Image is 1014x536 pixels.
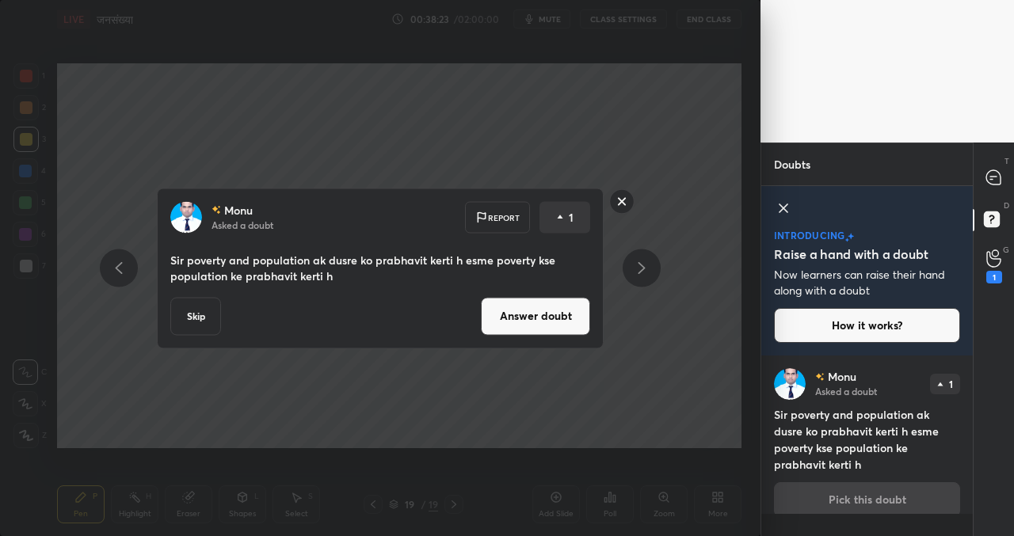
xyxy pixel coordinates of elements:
p: 1 [569,209,574,225]
img: 17d75b1ebd994565b128ce88f77b7a01.jpg [774,368,806,400]
p: G [1003,244,1009,256]
img: 17d75b1ebd994565b128ce88f77b7a01.jpg [170,201,202,233]
div: 1 [986,271,1002,283]
div: Report [465,201,530,233]
button: Answer doubt [481,297,590,335]
p: introducing [774,230,845,240]
p: Monu [224,203,253,216]
p: T [1004,155,1009,167]
p: Asked a doubt [815,385,877,397]
img: large-star.026637fe.svg [848,233,854,240]
button: How it works? [774,308,960,343]
img: no-rating-badge.077c3623.svg [815,373,825,382]
img: small-star.76a44327.svg [845,238,849,242]
p: Monu [828,371,856,383]
h4: Sir poverty and population ak dusre ko prabhavit kerti h esme poverty kse population ke prabhavit... [774,406,960,473]
p: Asked a doubt [212,218,273,230]
img: no-rating-badge.077c3623.svg [212,206,221,215]
p: Doubts [761,143,823,185]
p: D [1004,200,1009,211]
p: 1 [949,379,953,389]
button: Skip [170,297,221,335]
h5: Raise a hand with a doubt [774,245,928,264]
div: grid [761,355,973,535]
p: Sir poverty and population ak dusre ko prabhavit kerti h esme poverty kse population ke prabhavit... [170,252,590,283]
p: Now learners can raise their hand along with a doubt [774,267,960,298]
